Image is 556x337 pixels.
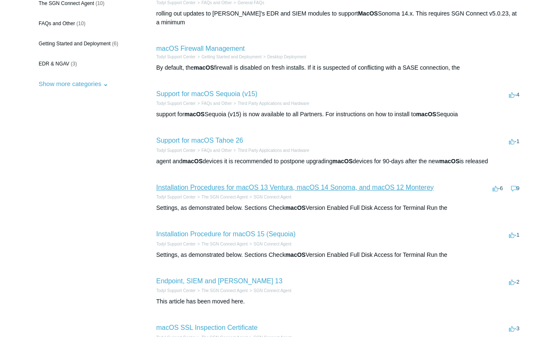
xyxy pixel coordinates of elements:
li: The SGN Connect Agent [196,287,248,294]
span: 9 [511,185,519,191]
span: (6) [112,41,118,47]
a: FAQs and Other [202,101,232,106]
a: General FAQs [238,0,264,5]
a: Getting Started and Deployment [202,55,262,59]
a: FAQs and Other (10) [34,16,132,31]
li: Todyl Support Center [156,100,196,107]
li: FAQs and Other [196,100,232,107]
a: Todyl Support Center [156,101,196,106]
div: rolling out updates to [PERSON_NAME]'s EDR and SIEM modules to support Sonoma 14.x. This requires... [156,9,522,27]
a: Todyl Support Center [156,195,196,199]
div: support for Sequoia (v15) is now available to all Partners. For instructions on how to install to... [156,110,522,119]
a: Desktop Deployment [268,55,307,59]
a: SGN Connect Agent [254,195,291,199]
li: Third Party Applications and Hardware [232,100,309,107]
a: Third Party Applications and Hardware [238,148,309,153]
span: -2 [509,279,519,285]
li: Third Party Applications and Hardware [232,147,309,154]
li: Todyl Support Center [156,194,196,200]
li: The SGN Connect Agent [196,194,248,200]
span: -6 [493,185,503,191]
li: Todyl Support Center [156,241,196,247]
a: FAQs and Other [202,0,232,5]
em: macOS [416,111,436,118]
a: Support for macOS Sequoia (v15) [156,90,257,97]
a: Endpoint, SIEM and [PERSON_NAME] 13 [156,277,283,285]
div: Settings, as demonstrated below. Sections Check Version Enabled Full Disk Access for Terminal Run... [156,204,522,212]
a: Todyl Support Center [156,0,196,5]
a: Third Party Applications and Hardware [238,101,309,106]
a: The SGN Connect Agent [202,195,248,199]
a: FAQs and Other [202,148,232,153]
span: -4 [509,91,519,98]
span: -1 [509,232,519,238]
li: Getting Started and Deployment [196,54,262,60]
span: Getting Started and Deployment [39,41,110,47]
li: SGN Connect Agent [248,287,291,294]
em: macOS [285,251,305,258]
a: The SGN Connect Agent [202,288,248,293]
em: MacOS [358,10,378,17]
a: macOS Firewall Management [156,45,245,52]
em: macOS [285,204,305,211]
span: The SGN Connect Agent [39,0,94,6]
span: -1 [509,138,519,144]
li: The SGN Connect Agent [196,241,248,247]
a: Todyl Support Center [156,288,196,293]
span: (10) [95,0,104,6]
div: By default, the firewall is disabled on fresh installs. If it is suspected of conflicting with a ... [156,63,522,72]
span: -3 [509,325,519,332]
span: (10) [76,21,85,26]
a: Getting Started and Deployment (6) [34,36,132,52]
a: Installation Procedure for macOS 15 (Sequoia) [156,230,296,238]
a: Todyl Support Center [156,242,196,246]
em: macOS [184,111,205,118]
span: (3) [71,61,77,67]
li: Desktop Deployment [262,54,307,60]
div: This article has been moved here. [156,297,522,306]
div: agent and devices it is recommended to postpone upgrading devices for 90-days after the new is re... [156,157,522,166]
a: Installation Procedures for macOS 13 Ventura, macOS 14 Sonoma, and macOS 12 Monterey [156,184,434,191]
a: Todyl Support Center [156,148,196,153]
span: FAQs and Other [39,21,75,26]
em: macOS [439,158,459,165]
li: Todyl Support Center [156,54,196,60]
li: Todyl Support Center [156,287,196,294]
a: macOS SSL Inspection Certificate [156,324,257,331]
a: SGN Connect Agent [254,242,291,246]
em: macOS [194,64,214,71]
li: SGN Connect Agent [248,194,291,200]
button: Show more categories [34,76,113,91]
span: EDR & NGAV [39,61,69,67]
a: Todyl Support Center [156,55,196,59]
li: FAQs and Other [196,147,232,154]
a: Support for macOS Tahoe 26 [156,137,243,144]
em: macOS [182,158,202,165]
li: Todyl Support Center [156,147,196,154]
a: The SGN Connect Agent [202,242,248,246]
em: macOS [333,158,353,165]
div: Settings, as demonstrated below. Sections Check Version Enabled Full Disk Access for Terminal Run... [156,251,522,259]
li: SGN Connect Agent [248,241,291,247]
a: EDR & NGAV (3) [34,56,132,72]
a: SGN Connect Agent [254,288,291,293]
